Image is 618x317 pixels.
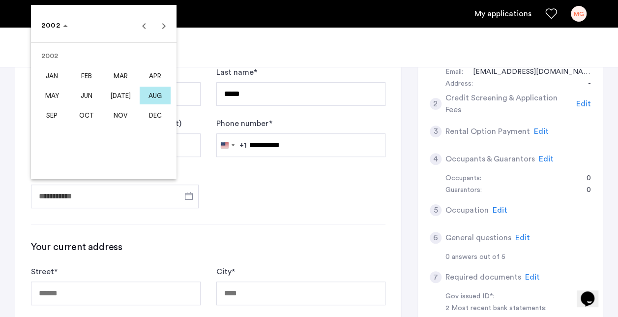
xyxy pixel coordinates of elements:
[35,66,69,86] button: January 2002
[69,86,104,105] button: June 2002
[105,67,136,85] span: MAR
[41,22,60,29] span: 2002
[138,66,173,86] button: April 2002
[69,66,104,86] button: February 2002
[104,105,138,125] button: November 2002
[104,66,138,86] button: March 2002
[36,67,67,85] span: JAN
[35,46,173,66] td: 2002
[71,106,102,124] span: OCT
[35,105,69,125] button: September 2002
[105,106,136,124] span: NOV
[577,278,608,307] iframe: chat widget
[140,67,171,85] span: APR
[140,106,171,124] span: DEC
[71,67,102,85] span: FEB
[69,105,104,125] button: October 2002
[36,106,67,124] span: SEP
[71,87,102,104] span: JUN
[138,105,173,125] button: December 2002
[104,86,138,105] button: July 2002
[37,17,72,34] button: Choose date
[134,16,154,35] button: Previous year
[105,87,136,104] span: [DATE]
[154,16,174,35] button: Next year
[35,86,69,105] button: May 2002
[36,87,67,104] span: MAY
[140,87,171,104] span: AUG
[138,86,173,105] button: August 2002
